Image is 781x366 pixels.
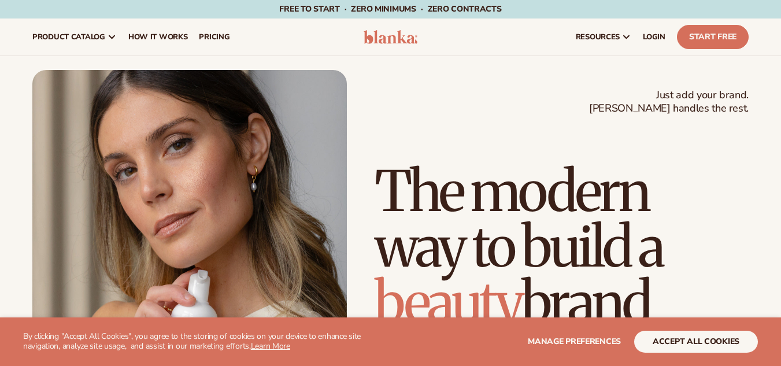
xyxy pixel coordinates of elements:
span: Manage preferences [528,336,621,347]
span: resources [576,32,620,42]
a: Learn More [251,341,290,352]
span: product catalog [32,32,105,42]
a: Start Free [677,25,749,49]
img: logo [364,30,418,44]
a: LOGIN [637,19,671,56]
a: pricing [193,19,235,56]
span: LOGIN [643,32,665,42]
a: How It Works [123,19,194,56]
button: accept all cookies [634,331,758,353]
span: Free to start · ZERO minimums · ZERO contracts [279,3,501,14]
a: resources [570,19,637,56]
p: By clicking "Accept All Cookies", you agree to the storing of cookies on your device to enhance s... [23,332,386,352]
span: How It Works [128,32,188,42]
span: beauty [375,268,521,337]
button: Manage preferences [528,331,621,353]
a: product catalog [27,19,123,56]
h1: The modern way to build a brand [375,164,749,330]
span: pricing [199,32,230,42]
span: Just add your brand. [PERSON_NAME] handles the rest. [589,88,749,116]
